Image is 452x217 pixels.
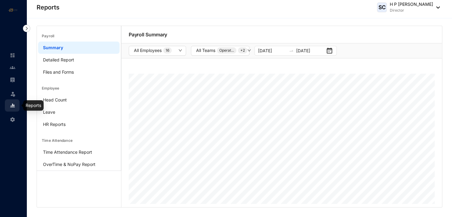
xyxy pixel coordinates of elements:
[23,25,30,32] img: nav-icon-right.af6afadce00d159da59955279c43614e.svg
[178,49,182,52] span: down
[43,109,55,115] a: Leave
[43,69,74,75] a: Files and Forms
[43,162,95,167] a: OverTime & NoPay Report
[10,53,15,58] img: home-unselected.a29eae3204392db15eaf.svg
[196,47,247,54] div: All Teams
[43,57,74,62] a: Detailed Report
[296,47,325,54] input: End date
[129,46,186,56] button: All Employees16down
[390,1,433,7] p: H P [PERSON_NAME]
[191,46,249,56] button: All TeamsOperat...+2down
[289,48,294,53] span: to
[390,7,433,13] p: Director
[37,26,121,42] div: Payroll
[134,47,172,54] div: All Employees
[258,47,286,54] input: Start date
[37,131,121,146] div: Time Attendance
[37,3,59,12] p: Reports
[43,97,67,102] a: Head Count
[6,8,20,13] img: logo
[240,47,245,53] p: + 2
[43,45,63,50] a: Summary
[166,47,169,53] p: 16
[10,117,15,122] img: settings-unselected.1febfda315e6e19643a1.svg
[43,149,92,155] a: Time Attendance Report
[10,91,16,97] img: leave-unselected.2934df6273408c3f84d9.svg
[5,49,20,61] li: Home
[5,74,20,86] li: Payroll
[43,122,66,127] a: HR Reports
[10,77,15,83] img: payroll-unselected.b590312f920e76f0c668.svg
[5,99,20,112] li: Reports
[10,103,15,108] img: report.0ff6b5b65dc7d58cf9bd.svg
[10,65,15,70] img: people-unselected.118708e94b43a90eceab.svg
[37,78,121,94] div: Employee
[247,49,251,52] span: down
[219,47,234,53] p: Operat...
[433,6,440,9] img: dropdown-black.8e83cc76930a90b1a4fdb6d089b7bf3a.svg
[5,61,20,74] li: Contacts
[378,5,386,10] span: SC
[129,31,282,38] p: Payroll Summary
[289,48,294,53] span: swap-right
